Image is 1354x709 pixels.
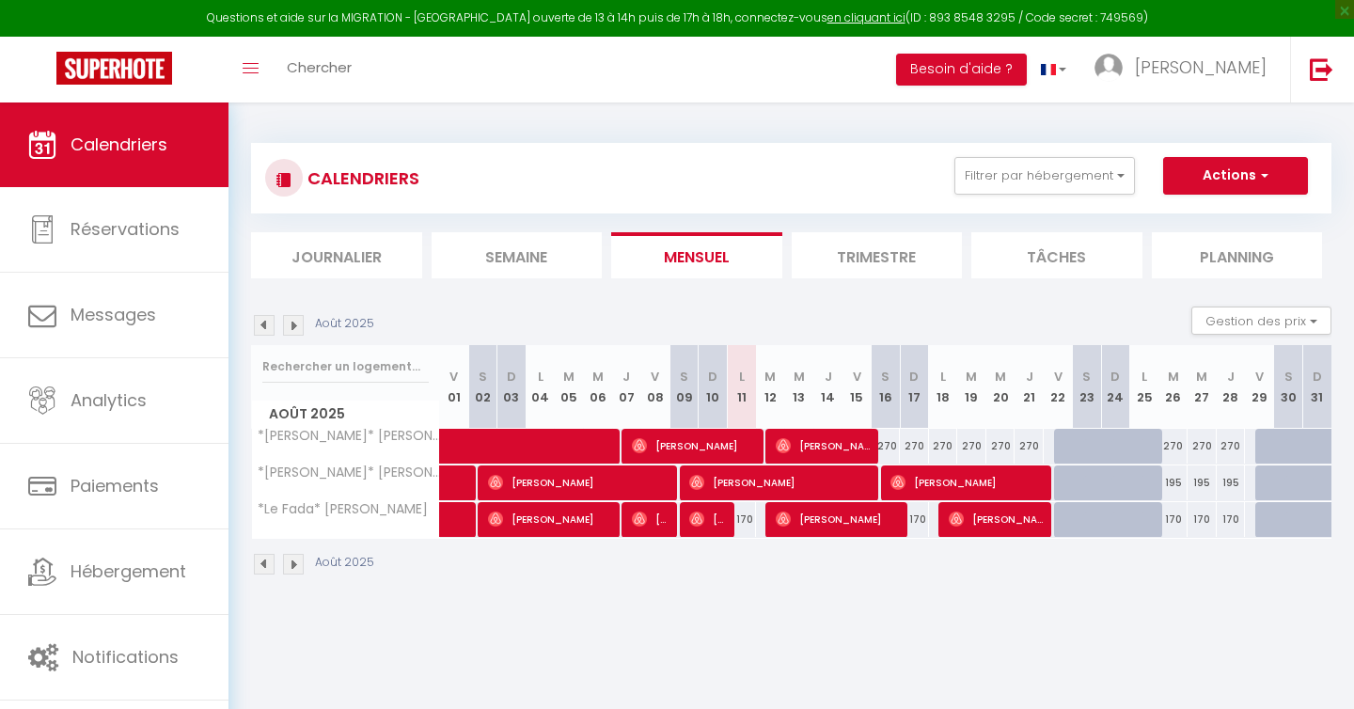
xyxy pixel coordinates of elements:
span: *[PERSON_NAME]* [PERSON_NAME] [255,465,443,480]
th: 13 [785,345,814,429]
img: Super Booking [56,52,172,85]
a: ... [PERSON_NAME] [1080,37,1290,102]
abbr: D [1110,368,1120,386]
th: 28 [1217,345,1246,429]
abbr: M [764,368,776,386]
img: ... [1094,54,1123,82]
div: 270 [1015,429,1044,464]
iframe: LiveChat chat widget [1275,630,1354,709]
th: 10 [699,345,728,429]
abbr: M [995,368,1006,386]
abbr: S [881,368,890,386]
div: 270 [957,429,986,464]
span: [PERSON_NAME] [949,501,1046,537]
div: 195 [1158,465,1188,500]
li: Tâches [971,232,1142,278]
span: [PERSON_NAME] [632,501,670,537]
button: Besoin d'aide ? [896,54,1027,86]
th: 12 [756,345,785,429]
abbr: M [1168,368,1179,386]
th: 27 [1188,345,1217,429]
span: [PERSON_NAME] [689,465,874,500]
span: Chercher [287,57,352,77]
li: Semaine [432,232,603,278]
span: Messages [71,303,156,326]
abbr: S [680,368,688,386]
abbr: D [1313,368,1322,386]
span: Paiements [71,474,159,497]
abbr: M [563,368,575,386]
th: 05 [555,345,584,429]
abbr: J [825,368,832,386]
th: 15 [842,345,872,429]
th: 11 [727,345,756,429]
th: 31 [1302,345,1331,429]
th: 03 [497,345,527,429]
div: 270 [871,429,900,464]
p: Août 2025 [315,315,374,333]
span: [PERSON_NAME] [1135,55,1267,79]
th: 09 [669,345,699,429]
p: Août 2025 [315,554,374,572]
span: Réservations [71,217,180,241]
li: Planning [1152,232,1323,278]
li: Journalier [251,232,422,278]
a: en cliquant ici [827,9,905,25]
span: [PERSON_NAME] [488,465,672,500]
button: Actions [1163,157,1308,195]
th: 08 [641,345,670,429]
abbr: S [1082,368,1091,386]
th: 16 [871,345,900,429]
span: Hébergement [71,559,186,583]
div: 270 [986,429,1015,464]
input: Rechercher un logement... [262,350,429,384]
abbr: V [853,368,861,386]
abbr: J [622,368,630,386]
span: [PERSON_NAME] [689,501,728,537]
th: 19 [957,345,986,429]
span: Notifications [72,645,179,669]
th: 20 [986,345,1015,429]
span: [PERSON_NAME] [632,428,758,464]
th: 06 [583,345,612,429]
span: Calendriers [71,133,167,156]
div: 270 [1158,429,1188,464]
abbr: V [1255,368,1264,386]
div: 170 [727,502,756,537]
li: Trimestre [792,232,963,278]
abbr: V [449,368,458,386]
span: *[PERSON_NAME]* [PERSON_NAME] [255,429,443,443]
th: 17 [900,345,929,429]
th: 02 [468,345,497,429]
div: 195 [1188,465,1217,500]
abbr: L [940,368,946,386]
abbr: L [1141,368,1147,386]
span: *Le Fada* [PERSON_NAME] [255,502,428,516]
abbr: L [538,368,543,386]
abbr: M [966,368,977,386]
div: 170 [900,502,929,537]
th: 29 [1245,345,1274,429]
th: 24 [1101,345,1130,429]
button: Gestion des prix [1191,307,1331,335]
h3: CALENDRIERS [303,157,419,199]
div: 170 [1217,502,1246,537]
div: 195 [1217,465,1246,500]
th: 30 [1274,345,1303,429]
abbr: S [479,368,487,386]
abbr: V [651,368,659,386]
th: 21 [1015,345,1044,429]
div: 270 [929,429,958,464]
abbr: D [507,368,516,386]
th: 01 [440,345,469,429]
th: 04 [526,345,555,429]
th: 18 [929,345,958,429]
span: Août 2025 [252,401,439,428]
th: 25 [1130,345,1159,429]
button: Filtrer par hébergement [954,157,1135,195]
span: [PERSON_NAME] [488,501,614,537]
abbr: M [794,368,805,386]
abbr: D [708,368,717,386]
span: [PERSON_NAME] [776,501,902,537]
div: 170 [1188,502,1217,537]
